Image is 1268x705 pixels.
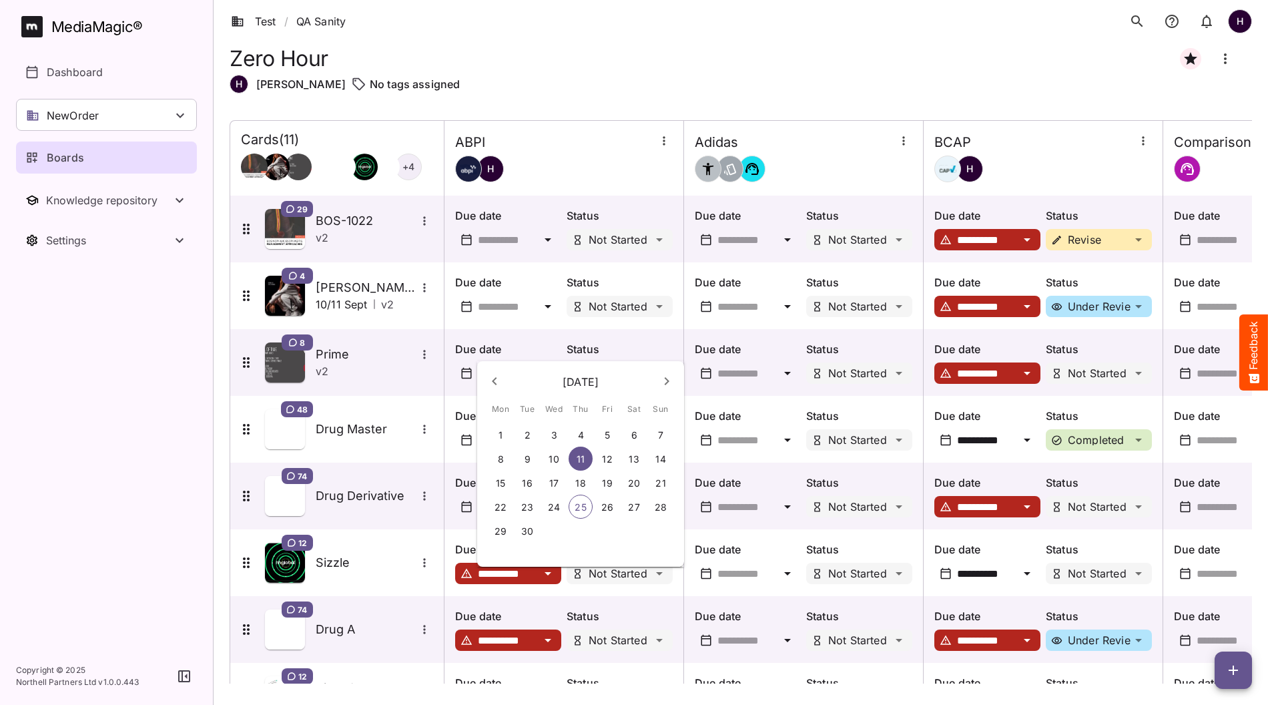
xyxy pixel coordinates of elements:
button: Previous month (August 2025) [481,368,508,395]
button: 8 [489,447,513,471]
button: 21 [649,471,673,495]
button: 10 [542,447,566,471]
p: 13 [629,453,639,466]
div: H [1228,9,1252,33]
button: 22 [489,495,513,519]
p: 20 [628,477,640,490]
p: 12 [602,453,612,466]
button: 27 [622,495,646,519]
span: Sat [622,403,646,416]
p: 24 [548,501,560,514]
span: Thu [569,403,593,416]
p: 22 [495,501,507,514]
button: 26 [595,495,619,519]
p: 21 [655,477,665,490]
p: 7 [658,429,663,442]
p: 6 [631,429,637,442]
button: 17 [542,471,566,495]
button: 25 [569,495,593,519]
p: 27 [628,501,639,514]
p: 3 [551,429,557,442]
button: search [1124,8,1151,35]
span: / [284,13,288,29]
button: 14 [649,447,673,471]
button: 6 [622,423,646,447]
button: 11 [569,447,593,471]
p: 30 [521,525,533,538]
p: 23 [521,501,533,514]
button: 4 [569,423,593,447]
p: 11 [577,453,585,466]
button: 12 [595,447,619,471]
span: Mon [489,403,513,416]
span: Fri [595,403,619,416]
button: 7 [649,423,673,447]
button: 9 [515,447,539,471]
p: 29 [495,525,507,538]
p: 26 [601,501,613,514]
button: notifications [1159,8,1185,35]
button: 20 [622,471,646,495]
p: 28 [655,501,667,514]
p: 8 [498,453,504,466]
span: Sun [649,403,673,416]
a: Test [231,13,276,29]
p: 1 [499,429,503,442]
button: [DATE] [512,374,649,389]
p: [DATE] [512,374,649,390]
p: 17 [549,477,559,490]
button: 3 [542,423,566,447]
button: 15 [489,471,513,495]
p: 18 [575,477,585,490]
button: 2 [515,423,539,447]
button: 28 [649,495,673,519]
button: Next month (October 2025) [653,368,680,395]
p: 4 [578,429,584,442]
p: 15 [496,477,505,490]
p: 19 [602,477,612,490]
button: 23 [515,495,539,519]
p: 25 [575,501,586,514]
button: notifications [1193,8,1220,35]
button: 1 [489,423,513,447]
button: 30 [515,519,539,543]
button: 13 [622,447,646,471]
p: 5 [605,429,610,442]
button: 24 [542,495,566,519]
button: 18 [569,471,593,495]
p: 14 [655,453,665,466]
span: Wed [542,403,566,416]
span: Tue [515,403,539,416]
p: 16 [522,477,532,490]
p: 2 [525,429,531,442]
button: 5 [595,423,619,447]
button: 19 [595,471,619,495]
button: 16 [515,471,539,495]
p: 9 [525,453,531,466]
button: Feedback [1239,314,1268,391]
p: 10 [549,453,559,466]
button: 29 [489,519,513,543]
